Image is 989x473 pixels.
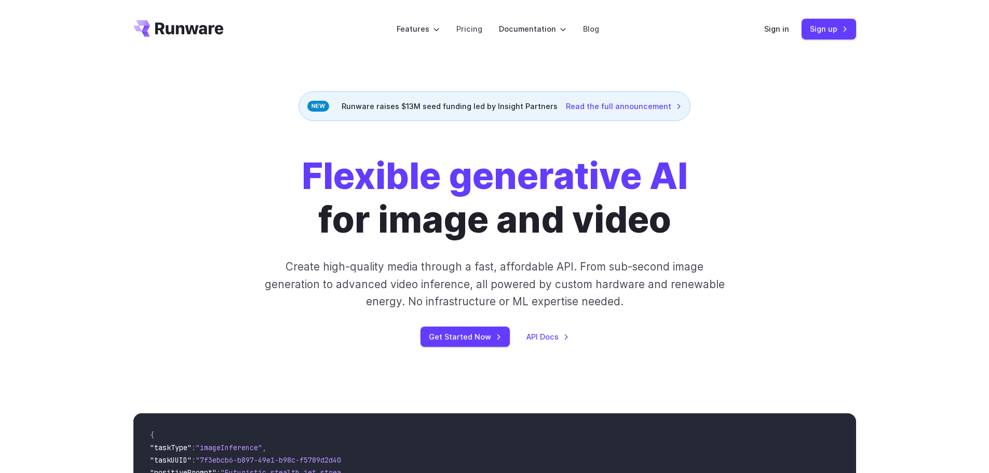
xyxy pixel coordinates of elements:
span: , [262,443,266,452]
a: Read the full announcement [566,100,682,112]
div: Runware raises $13M seed funding led by Insight Partners [299,91,690,121]
p: Create high-quality media through a fast, affordable API. From sub-second image generation to adv... [263,258,726,310]
a: Sign in [764,23,789,35]
a: Pricing [456,23,482,35]
h1: for image and video [302,154,688,241]
span: : [192,443,196,452]
span: "taskType" [150,443,192,452]
label: Features [397,23,440,35]
a: Get Started Now [421,327,510,347]
span: "7f3ebcb6-b897-49e1-b98c-f5789d2d40d7" [196,455,354,465]
a: API Docs [526,331,569,343]
span: : [192,455,196,465]
a: Go to / [133,20,224,37]
span: "imageInference" [196,443,262,452]
a: Blog [583,23,599,35]
span: "taskUUID" [150,455,192,465]
label: Documentation [499,23,566,35]
a: Sign up [802,19,856,39]
span: { [150,430,154,440]
strong: Flexible generative AI [302,154,688,198]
